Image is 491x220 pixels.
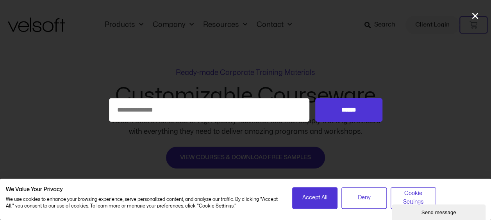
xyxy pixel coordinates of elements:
button: Deny all cookies [341,187,387,209]
h2: We Value Your Privacy [6,186,280,193]
span: Cookie Settings [396,189,431,207]
span: Accept All [302,193,327,202]
p: We use cookies to enhance your browsing experience, serve personalized content, and analyze our t... [6,196,280,209]
a: Close [471,12,479,20]
span: Deny [358,193,371,202]
button: Accept all cookies [292,187,337,209]
iframe: chat widget [392,203,487,220]
button: Adjust cookie preferences [391,187,436,209]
